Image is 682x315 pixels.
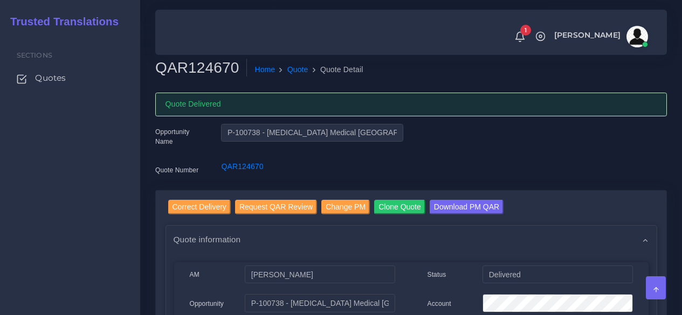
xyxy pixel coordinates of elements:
h2: Trusted Translations [3,15,119,28]
input: Download PM QAR [430,200,504,214]
label: Status [428,270,446,279]
span: Quote information [174,233,241,246]
a: Quotes [8,67,132,89]
a: Quote [287,64,308,75]
input: Correct Delivery [168,200,231,214]
span: Quotes [35,72,66,84]
h2: QAR124670 [155,59,247,77]
a: Home [254,64,275,75]
label: Account [428,299,451,309]
span: Sections [17,51,52,59]
div: Quote information [166,226,657,253]
a: 1 [511,31,529,43]
span: [PERSON_NAME] [554,31,621,39]
a: Trusted Translations [3,13,119,31]
input: Request QAR Review [235,200,317,214]
input: Clone Quote [374,200,425,214]
label: AM [190,270,199,279]
span: 1 [520,25,531,36]
li: Quote Detail [308,64,363,75]
label: Quote Number [155,165,198,175]
a: [PERSON_NAME]avatar [549,26,652,47]
label: Opportunity [190,299,224,309]
label: Opportunity Name [155,127,205,146]
a: QAR124670 [221,162,263,171]
input: Change PM [321,200,370,214]
div: Quote Delivered [155,93,667,116]
img: avatar [626,26,648,47]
